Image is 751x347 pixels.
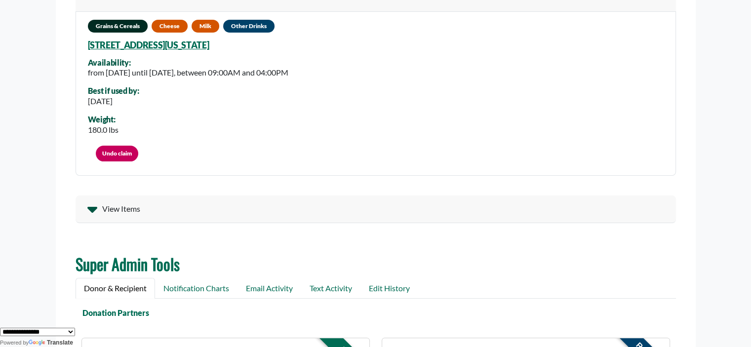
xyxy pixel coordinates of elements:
[88,115,119,124] div: Weight:
[88,67,288,78] div: from [DATE] until [DATE], between 09:00AM and 04:00PM
[76,255,676,273] h2: Super Admin Tools
[192,20,219,33] span: Milk
[29,339,73,346] a: Translate
[360,278,418,299] a: Edit History
[223,20,275,33] span: Other Drinks
[301,278,360,299] a: Text Activity
[88,86,139,95] div: Best if used by:
[102,203,140,215] span: View Items
[76,278,155,299] a: Donor & Recipient
[88,39,209,50] a: [STREET_ADDRESS][US_STATE]
[155,278,237,299] a: Notification Charts
[96,146,138,161] a: Undo claim
[29,340,47,347] img: Google Translate
[88,124,119,136] div: 180.0 lbs
[152,20,188,33] span: Cheese
[70,307,670,319] div: Donation Partners
[88,95,139,107] div: [DATE]
[88,58,288,67] div: Availability:
[237,278,301,299] a: Email Activity
[88,20,148,33] span: Grains & Cereals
